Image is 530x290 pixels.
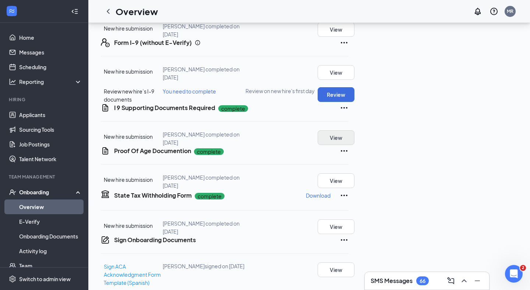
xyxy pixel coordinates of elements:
h5: I 9 Supporting Documents Required [114,104,215,112]
svg: FormI9EVerifyIcon [101,38,110,47]
svg: Ellipses [340,146,349,155]
span: 2 [520,265,526,271]
button: ComposeMessage [445,275,457,287]
div: 66 [420,278,425,284]
a: Applicants [19,107,82,122]
a: Home [19,30,82,45]
a: E-Verify [19,214,82,229]
svg: UserCheck [9,188,16,196]
svg: TaxGovernmentIcon [101,190,110,198]
a: Sign ACA Acknowledgment Form Template (Spanish) [104,263,161,286]
svg: ComposeMessage [446,276,455,285]
button: View [318,219,354,234]
span: [PERSON_NAME] completed on [DATE] [163,131,240,146]
a: Team [19,258,82,273]
svg: CompanyDocumentIcon [101,236,110,244]
a: Messages [19,45,82,60]
p: Download [306,192,331,199]
div: Switch to admin view [19,275,71,283]
button: View [318,22,354,37]
svg: Info [195,40,201,46]
span: [PERSON_NAME] completed on [DATE] [163,23,240,38]
svg: Ellipses [340,38,349,47]
svg: CustomFormIcon [101,146,110,155]
span: [PERSON_NAME] completed on [DATE] [163,174,240,189]
span: You need to complete [163,88,216,95]
button: View [318,262,354,277]
a: Sourcing Tools [19,122,82,137]
a: Job Postings [19,137,82,152]
a: Activity log [19,244,82,258]
span: New hire submission [104,222,153,229]
p: complete [218,105,248,112]
iframe: Intercom live chat [505,265,523,283]
span: New hire submission [104,133,153,140]
div: Team Management [9,174,81,180]
div: Hiring [9,96,81,103]
svg: Ellipses [340,236,349,244]
span: Review on new hire's first day [245,87,315,95]
p: complete [194,148,224,155]
svg: CustomFormIcon [101,103,110,112]
h5: Sign Onboarding Documents [114,236,196,244]
span: Review new hire’s I-9 documents [104,88,154,103]
div: Reporting [19,78,82,85]
div: [PERSON_NAME] signed on [DATE] [163,262,245,270]
h1: Overview [116,5,158,18]
button: View [318,130,354,145]
span: New hire submission [104,68,153,75]
svg: Ellipses [340,103,349,112]
button: Review [318,87,354,102]
button: Download [305,190,331,201]
a: Scheduling [19,60,82,74]
svg: Notifications [473,7,482,16]
span: [PERSON_NAME] completed on [DATE] [163,220,240,235]
div: MR [507,8,513,14]
a: Onboarding Documents [19,229,82,244]
a: Talent Network [19,152,82,166]
svg: Settings [9,275,16,283]
div: Onboarding [19,188,76,196]
p: complete [195,193,225,199]
h5: Proof Of Age Documention [114,147,191,155]
span: New hire submission [104,176,153,183]
svg: Collapse [71,8,78,15]
button: View [318,173,354,188]
button: ChevronUp [458,275,470,287]
h3: SMS Messages [371,277,413,285]
svg: Analysis [9,78,16,85]
svg: Minimize [473,276,482,285]
a: Overview [19,199,82,214]
svg: Ellipses [340,191,349,200]
button: Minimize [471,275,483,287]
button: View [318,65,354,80]
svg: ChevronUp [460,276,469,285]
span: New hire submission [104,25,153,32]
svg: WorkstreamLogo [8,7,15,15]
svg: QuestionInfo [490,7,498,16]
h5: Form I-9 (without E-Verify) [114,39,192,47]
svg: ChevronLeft [104,7,113,16]
h5: State Tax Withholding Form [114,191,192,199]
span: [PERSON_NAME] completed on [DATE] [163,66,240,81]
